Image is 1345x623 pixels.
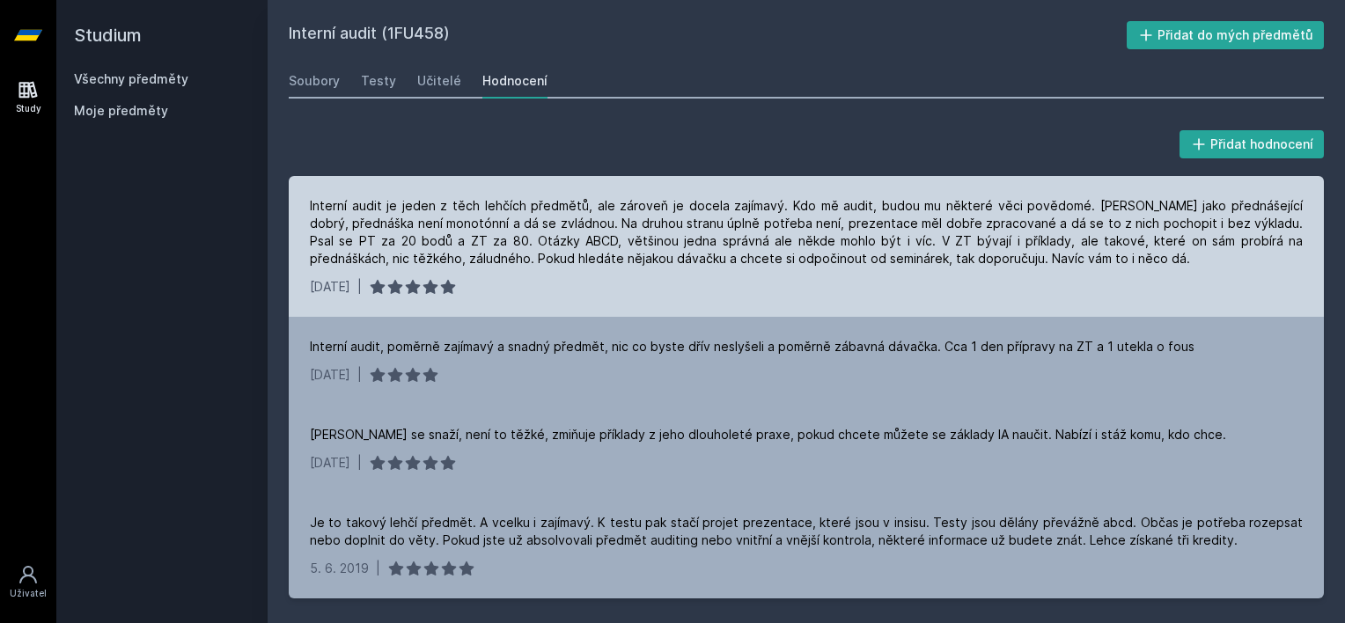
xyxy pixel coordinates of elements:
[4,555,53,609] a: Uživatel
[289,72,340,90] div: Soubory
[417,63,461,99] a: Učitelé
[361,63,396,99] a: Testy
[289,21,1127,49] h2: Interní audit (1FU458)
[289,63,340,99] a: Soubory
[310,560,369,577] div: 5. 6. 2019
[310,454,350,472] div: [DATE]
[482,72,548,90] div: Hodnocení
[310,197,1303,268] div: Interní audit je jeden z těch lehčích předmětů, ale zároveň je docela zajímavý. Kdo mě audit, bud...
[310,514,1303,549] div: Je to takový lehčí předmět. A vcelku i zajímavý. K testu pak stačí projet prezentace, které jsou ...
[310,278,350,296] div: [DATE]
[1127,21,1325,49] button: Přidat do mých předmětů
[310,366,350,384] div: [DATE]
[357,366,362,384] div: |
[376,560,380,577] div: |
[74,102,168,120] span: Moje předměty
[417,72,461,90] div: Učitelé
[10,587,47,600] div: Uživatel
[357,278,362,296] div: |
[357,454,362,472] div: |
[361,72,396,90] div: Testy
[4,70,53,124] a: Study
[16,102,41,115] div: Study
[1180,130,1325,158] button: Přidat hodnocení
[74,71,188,86] a: Všechny předměty
[482,63,548,99] a: Hodnocení
[310,338,1194,355] div: Interní audit, poměrně zajímavý a snadný předmět, nic co byste dřív neslyšeli a poměrně zábavná d...
[310,426,1226,443] div: [PERSON_NAME] se snaží, není to těžké, zmiňuje příklady z jeho dlouholeté praxe, pokud chcete můž...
